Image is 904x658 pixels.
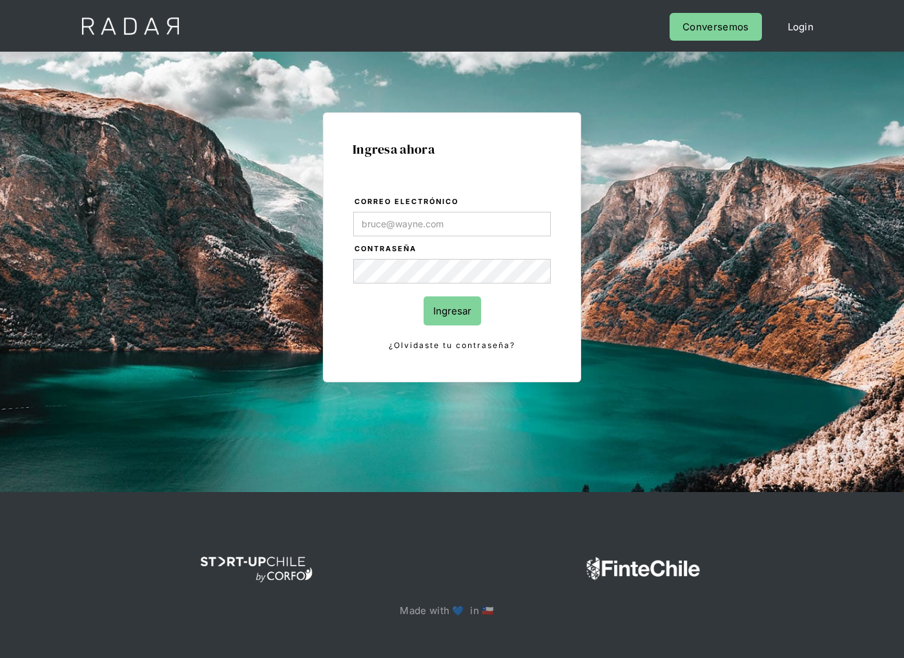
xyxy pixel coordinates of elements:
a: ¿Olvidaste tu contraseña? [353,338,551,353]
input: Ingresar [424,296,481,325]
a: Login [775,13,827,41]
form: Login Form [353,195,551,353]
label: Contraseña [354,243,551,256]
label: Correo electrónico [354,196,551,209]
a: Conversemos [670,13,761,41]
p: Made with 💙 in 🇨🇱 [400,602,504,619]
h1: Ingresa ahora [353,142,551,156]
input: bruce@wayne.com [353,212,551,236]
